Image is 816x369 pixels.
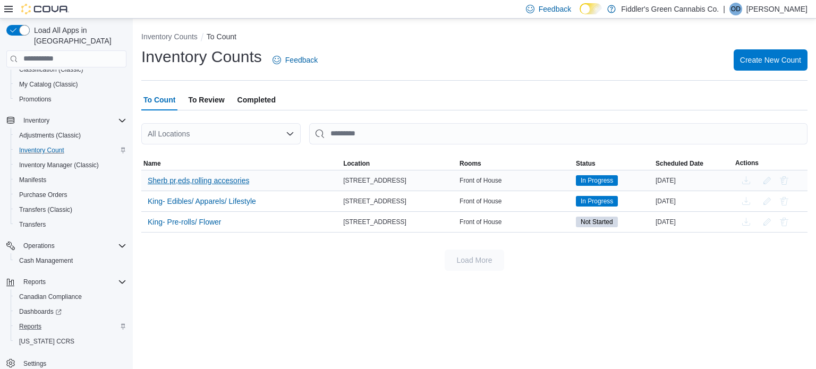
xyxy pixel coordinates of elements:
button: Delete [778,195,790,208]
button: Purchase Orders [11,187,131,202]
button: Rooms [457,157,574,170]
div: Front of House [457,216,574,228]
span: Completed [237,89,276,110]
h1: Inventory Counts [141,46,262,67]
button: Create New Count [734,49,807,71]
button: Location [341,157,457,170]
span: Transfers [15,218,126,231]
button: Reports [2,274,131,289]
span: Dashboards [19,307,62,316]
button: Promotions [11,92,131,107]
span: Classification (Classic) [19,65,83,74]
button: Reports [11,319,131,334]
span: Location [343,159,370,168]
span: Create New Count [740,55,801,65]
span: Cash Management [15,254,126,267]
button: Inventory [19,114,54,127]
a: Adjustments (Classic) [15,129,85,142]
span: Rooms [460,159,481,168]
div: Front of House [457,174,574,187]
button: Edit count details [761,214,773,230]
span: Canadian Compliance [19,293,82,301]
a: Canadian Compliance [15,290,86,303]
div: Front of House [457,195,574,208]
span: In Progress [581,196,613,206]
a: Transfers (Classic) [15,203,76,216]
button: Scheduled Date [653,157,733,170]
button: Manifests [11,173,131,187]
span: Adjustments (Classic) [15,129,126,142]
p: | [723,3,725,15]
span: Reports [23,278,46,286]
a: Reports [15,320,46,333]
span: Manifests [15,174,126,186]
span: [STREET_ADDRESS] [343,197,406,205]
button: [US_STATE] CCRS [11,334,131,349]
button: Inventory Counts [141,32,198,41]
span: Sherb pr,eds,rolling accesories [148,175,249,186]
span: OD [731,3,741,15]
button: Classification (Classic) [11,62,131,77]
a: Inventory Count [15,144,69,157]
button: Delete [778,174,790,187]
button: Transfers [11,217,131,232]
nav: An example of EuiBreadcrumbs [141,31,807,44]
span: Dashboards [15,305,126,318]
a: Classification (Classic) [15,63,88,76]
button: Cash Management [11,253,131,268]
span: In Progress [576,175,618,186]
a: [US_STATE] CCRS [15,335,79,348]
span: [US_STATE] CCRS [19,337,74,346]
button: Operations [2,238,131,253]
input: This is a search bar. After typing your query, hit enter to filter the results lower in the page. [309,123,807,144]
a: Promotions [15,93,56,106]
span: Canadian Compliance [15,290,126,303]
button: Inventory Manager (Classic) [11,158,131,173]
span: Classification (Classic) [15,63,126,76]
button: King- Edibles/ Apparels/ Lifestyle [143,193,260,209]
span: Not Started [581,217,613,227]
button: Inventory Count [11,143,131,158]
span: To Count [143,89,175,110]
span: Not Started [576,217,618,227]
span: My Catalog (Classic) [19,80,78,89]
span: Load More [457,255,492,265]
a: Dashboards [11,304,131,319]
div: Olivia Dyck [729,3,742,15]
span: Promotions [19,95,52,104]
span: Status [576,159,596,168]
span: Name [143,159,161,168]
span: To Review [188,89,224,110]
button: Open list of options [286,130,294,138]
span: Feedback [539,4,571,14]
span: Transfers (Classic) [15,203,126,216]
button: Inventory [2,113,131,128]
button: Edit count details [761,193,773,209]
button: Transfers (Classic) [11,202,131,217]
span: [STREET_ADDRESS] [343,218,406,226]
button: Canadian Compliance [11,289,131,304]
button: King- Pre-rolls/ Flower [143,214,225,230]
button: Delete [778,216,790,228]
span: King- Pre-rolls/ Flower [148,217,221,227]
span: Adjustments (Classic) [19,131,81,140]
span: Inventory Manager (Classic) [15,159,126,171]
button: Load More [445,250,504,271]
span: Inventory Manager (Classic) [19,161,99,169]
span: King- Edibles/ Apparels/ Lifestyle [148,196,256,207]
span: Inventory Count [19,146,64,155]
span: [STREET_ADDRESS] [343,176,406,185]
span: In Progress [581,176,613,185]
input: Dark Mode [580,3,602,14]
button: Status [574,157,653,170]
a: My Catalog (Classic) [15,78,82,91]
button: Sherb pr,eds,rolling accesories [143,173,253,188]
a: Feedback [268,49,322,71]
a: Cash Management [15,254,77,267]
span: Settings [23,359,46,368]
button: To Count [207,32,236,41]
p: [PERSON_NAME] [746,3,807,15]
span: Load All Apps in [GEOGRAPHIC_DATA] [30,25,126,46]
a: Transfers [15,218,50,231]
a: Manifests [15,174,50,186]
